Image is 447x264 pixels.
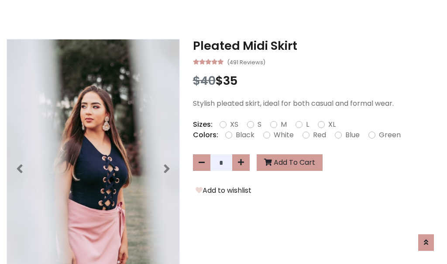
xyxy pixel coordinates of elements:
[193,73,216,89] span: $40
[257,154,323,171] button: Add To Cart
[193,185,254,196] button: Add to wishlist
[193,98,440,109] p: Stylish pleated skirt, ideal for both casual and formal wear.
[379,130,401,140] label: Green
[193,130,218,140] p: Colors:
[281,119,287,130] label: M
[223,73,237,89] span: 35
[306,119,309,130] label: L
[227,56,265,67] small: (491 Reviews)
[328,119,336,130] label: XL
[193,74,440,88] h3: $
[230,119,238,130] label: XS
[313,130,326,140] label: Red
[193,119,213,130] p: Sizes:
[258,119,261,130] label: S
[193,39,440,53] h3: Pleated Midi Skirt
[274,130,294,140] label: White
[345,130,360,140] label: Blue
[236,130,254,140] label: Black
